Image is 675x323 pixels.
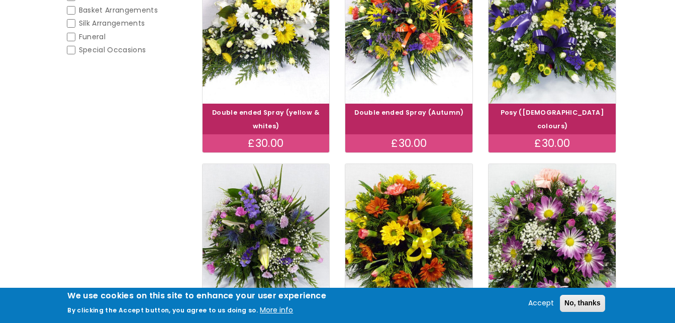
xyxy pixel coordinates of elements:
button: Accept [524,297,558,309]
a: Posy ([DEMOGRAPHIC_DATA] colours) [501,108,604,130]
img: Posy (Mixed Colours) [203,164,330,312]
div: £30.00 [345,134,472,152]
span: Funeral [79,32,106,42]
img: Posy (Orange & Yellows) [345,164,472,312]
button: No, thanks [560,295,605,312]
a: Double ended Spray (Autumn) [354,108,463,117]
span: Special Occasions [79,45,146,55]
div: £30.00 [489,134,616,152]
img: Posy (Pinks & Whites) [489,164,616,312]
span: Silk Arrangements [79,18,145,28]
h2: We use cookies on this site to enhance your user experience [67,290,326,301]
span: Basket Arrangements [79,5,158,15]
button: More info [260,304,293,316]
a: Double ended Spray (yellow & whites) [212,108,320,130]
p: By clicking the Accept button, you agree to us doing so. [67,306,258,314]
div: £30.00 [203,134,330,152]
